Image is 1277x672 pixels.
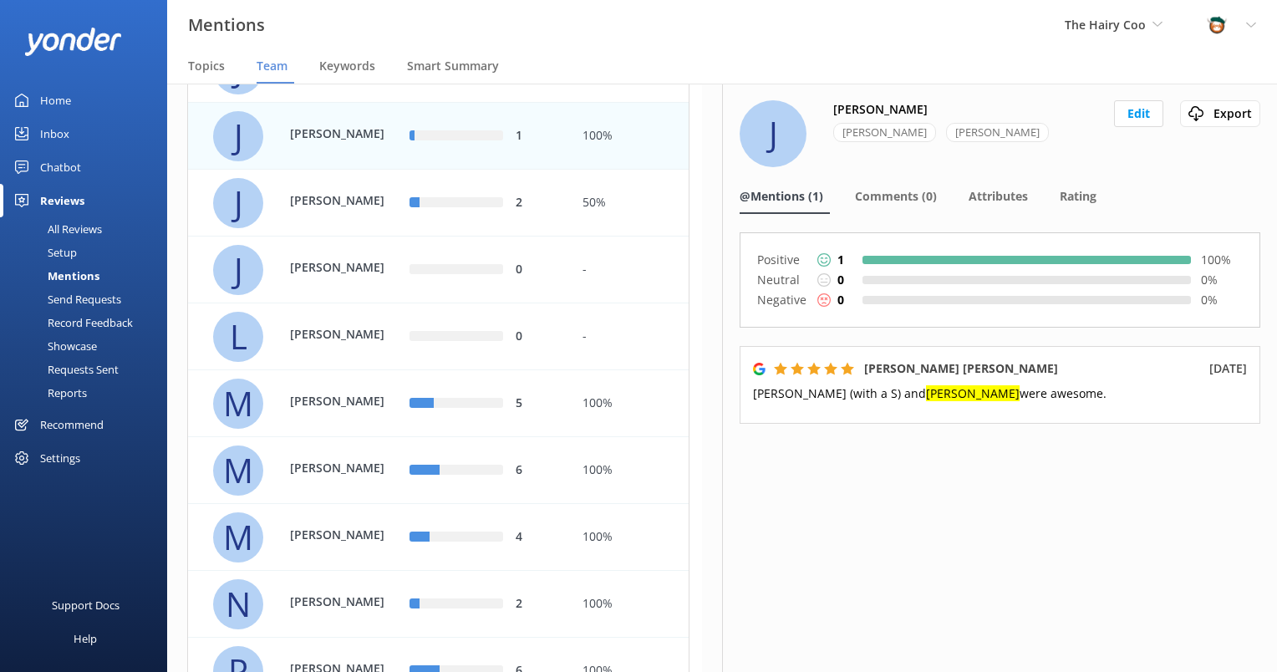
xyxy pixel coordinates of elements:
div: L [213,312,263,362]
div: row [187,437,689,504]
div: row [187,571,689,638]
div: row [187,370,689,437]
div: 100% [583,461,676,480]
span: Comments (0) [855,188,937,205]
div: Send Requests [10,288,121,311]
span: [PERSON_NAME] (with a S) and were awesome. [753,385,1107,401]
div: 0 [516,261,557,279]
span: Rating [1060,188,1096,205]
div: M [213,379,263,429]
img: yonder-white-logo.png [25,28,121,55]
div: 2 [516,194,557,212]
h4: [PERSON_NAME] [833,100,928,119]
p: Neutral [757,270,807,290]
div: [PERSON_NAME] [833,123,936,142]
div: 100% [583,127,676,145]
div: J [213,44,263,94]
a: Send Requests [10,288,167,311]
p: [PERSON_NAME] [290,125,399,143]
div: row [187,170,689,237]
div: All Reviews [10,217,102,241]
div: 100% [583,595,676,613]
p: [PERSON_NAME] [290,258,399,277]
p: 100 % [1201,251,1243,269]
div: 6 [516,461,557,480]
a: Record Feedback [10,311,167,334]
div: J [213,245,263,295]
div: N [213,579,263,629]
div: Inbox [40,117,69,150]
span: Topics [188,58,225,74]
span: @Mentions (1) [740,188,823,205]
p: Positive [757,250,807,270]
span: Attributes [969,188,1028,205]
p: [PERSON_NAME] [290,593,399,611]
div: 1 [516,127,557,145]
p: 0 [837,291,844,309]
div: J [740,100,806,167]
p: [PERSON_NAME] [290,459,399,477]
p: 0 % [1201,291,1243,309]
a: Setup [10,241,167,264]
div: Settings [40,441,80,475]
p: 0 % [1201,271,1243,289]
div: M [213,512,263,563]
a: Reports [10,381,167,405]
p: Negative [757,290,807,310]
span: The Hairy Coo [1065,17,1146,33]
img: 457-1738239164.png [1204,13,1229,38]
div: 4 [516,528,557,547]
div: - [583,328,676,346]
div: [PERSON_NAME] [946,123,1049,142]
div: 5 [516,395,557,413]
div: Help [74,622,97,655]
div: Support Docs [52,588,120,622]
div: Export [1184,104,1256,123]
p: 0 [837,271,844,289]
div: 50% [583,194,676,212]
div: J [213,178,263,228]
a: Mentions [10,264,167,288]
div: M [213,445,263,496]
div: Recommend [40,408,104,441]
div: Record Feedback [10,311,133,334]
div: row [187,237,689,303]
mark: [PERSON_NAME] [926,385,1020,401]
div: J [213,111,263,161]
h3: Mentions [188,12,265,38]
div: Mentions [10,264,99,288]
a: All Reviews [10,217,167,241]
div: Reports [10,381,87,405]
p: [PERSON_NAME] [290,191,399,210]
a: Showcase [10,334,167,358]
p: [PERSON_NAME] [290,392,399,410]
span: Smart Summary [407,58,499,74]
div: Reviews [40,184,84,217]
p: [PERSON_NAME] [290,526,399,544]
div: Chatbot [40,150,81,184]
div: 0 [516,328,557,346]
div: Home [40,84,71,117]
p: [DATE] [1209,359,1247,378]
div: 100% [583,528,676,547]
div: row [187,103,689,170]
div: Showcase [10,334,97,358]
p: 1 [837,251,844,269]
div: row [187,504,689,571]
button: Edit [1114,100,1163,127]
span: Team [257,58,287,74]
p: [PERSON_NAME] [290,325,399,344]
div: 100% [583,395,676,413]
div: Setup [10,241,77,264]
div: 2 [516,595,557,613]
div: - [583,261,676,279]
div: Requests Sent [10,358,119,381]
span: Keywords [319,58,375,74]
h5: [PERSON_NAME] [PERSON_NAME] [864,359,1058,378]
a: Requests Sent [10,358,167,381]
div: row [187,303,689,370]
